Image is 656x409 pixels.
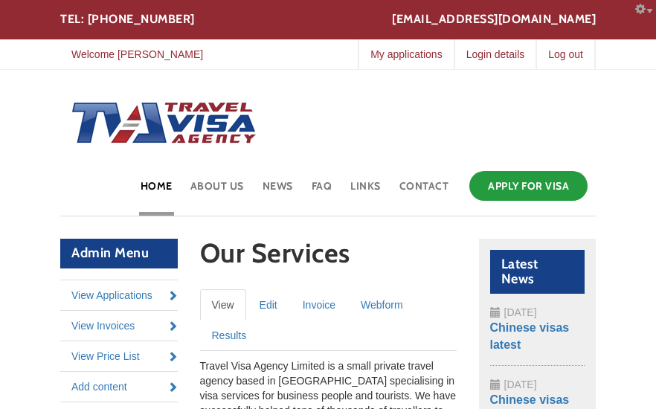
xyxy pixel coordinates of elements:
a: Add content [60,372,178,402]
h2: Admin Menu [60,239,178,268]
a: Contact [398,167,451,216]
a: Results [200,320,259,351]
a: News [261,167,295,216]
a: My applications [358,39,454,69]
a: Edit [248,289,289,321]
a: View Applications [60,280,178,310]
a: Welcome [PERSON_NAME] [60,39,214,69]
a: View Invoices [60,311,178,341]
img: Home [60,87,258,161]
span: [DATE] [504,306,537,318]
a: View [200,289,246,321]
a: Configure [631,1,652,15]
span: [DATE] [504,379,537,390]
a: About Us [189,167,245,216]
a: Chinese visas latest [490,321,570,351]
a: Apply for Visa [469,171,588,201]
a: Log out [536,39,594,69]
div: TEL: [PHONE_NUMBER] [60,11,596,28]
a: FAQ [310,167,334,216]
a: Links [349,167,382,216]
a: View Price List [60,341,178,371]
h2: Latest News [490,250,585,294]
a: [EMAIL_ADDRESS][DOMAIN_NAME] [392,11,596,28]
a: Home [139,167,174,216]
h1: Our Services [200,239,457,275]
a: Login details [454,39,536,69]
a: Invoice [291,289,347,321]
a: Webform [349,289,415,321]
